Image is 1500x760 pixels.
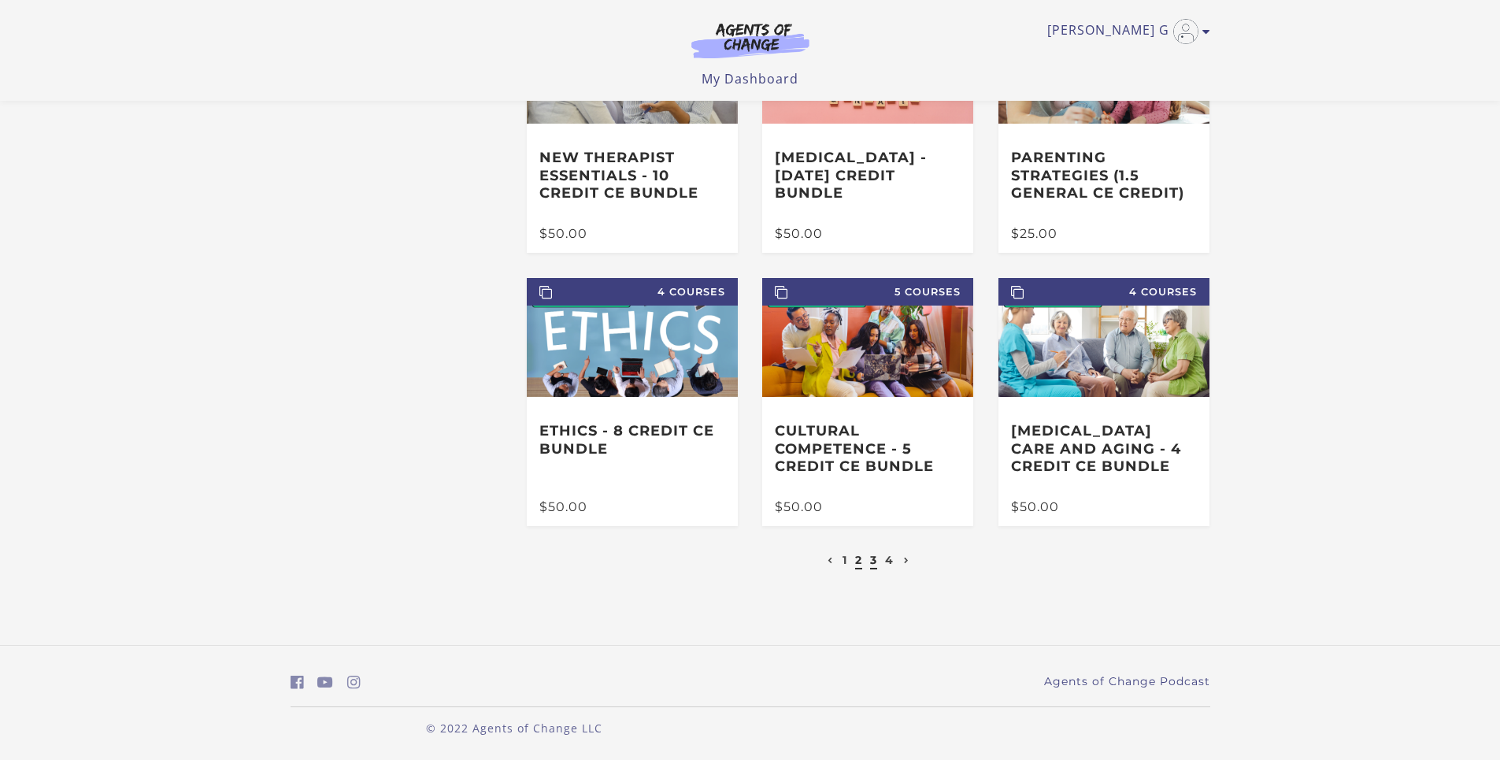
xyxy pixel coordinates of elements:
[775,228,961,240] div: $50.00
[527,278,738,306] span: 4 Courses
[998,5,1209,253] a: Parenting Strategies (1.5 General CE Credit) $25.00
[1047,19,1202,44] a: Toggle menu
[291,720,738,736] p: © 2022 Agents of Change LLC
[1011,500,1197,513] div: $50.00
[291,671,304,694] a: https://www.facebook.com/groups/aswbtestprep (Open in a new window)
[775,500,961,513] div: $50.00
[317,671,333,694] a: https://www.youtube.com/c/AgentsofChangeTestPrepbyMeaganMitchell (Open in a new window)
[998,278,1209,526] a: 4 Courses [MEDICAL_DATA] Care and Aging - 4 Credit CE Bundle $50.00
[539,422,725,458] h3: Ethics - 8 Credit CE Bundle
[539,500,725,513] div: $50.00
[762,5,973,253] a: 5 Courses [MEDICAL_DATA] - [DATE] Credit Bundle $50.00
[347,671,361,694] a: https://www.instagram.com/agentsofchangeprep/ (Open in a new window)
[317,675,333,690] i: https://www.youtube.com/c/AgentsofChangeTestPrepbyMeaganMitchell (Open in a new window)
[702,70,798,87] a: My Dashboard
[855,553,862,567] a: 2
[539,149,725,202] h3: New Therapist Essentials - 10 Credit CE Bundle
[900,553,913,567] a: Next page
[1011,228,1197,240] div: $25.00
[291,675,304,690] i: https://www.facebook.com/groups/aswbtestprep (Open in a new window)
[347,675,361,690] i: https://www.instagram.com/agentsofchangeprep/ (Open in a new window)
[762,278,973,526] a: 5 Courses Cultural Competence - 5 Credit CE Bundle $50.00
[843,553,847,567] a: 1
[762,278,973,306] span: 5 Courses
[1011,422,1197,476] h3: [MEDICAL_DATA] Care and Aging - 4 Credit CE Bundle
[775,422,961,476] h3: Cultural Competence - 5 Credit CE Bundle
[527,278,738,526] a: 4 Courses Ethics - 8 Credit CE Bundle $50.00
[675,22,826,58] img: Agents of Change Logo
[527,5,738,253] a: 7 Courses New Therapist Essentials - 10 Credit CE Bundle $50.00
[998,278,1209,306] span: 4 Courses
[885,553,894,567] a: 4
[870,553,877,567] a: 3
[1011,149,1197,202] h3: Parenting Strategies (1.5 General CE Credit)
[539,228,725,240] div: $50.00
[1044,673,1210,690] a: Agents of Change Podcast
[824,553,837,567] a: Previous page
[775,149,961,202] h3: [MEDICAL_DATA] - [DATE] Credit Bundle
